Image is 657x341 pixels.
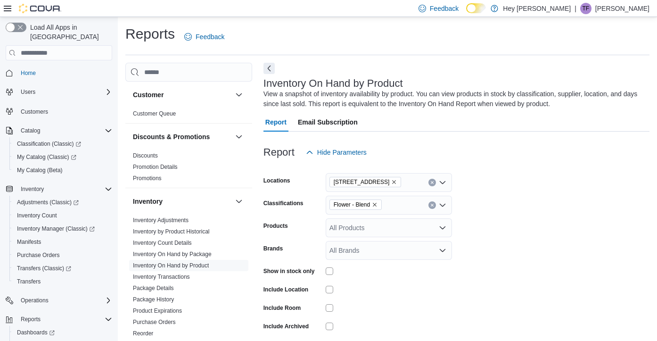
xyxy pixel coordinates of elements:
button: Remove Flower - Blend from selection in this group [372,202,378,208]
span: My Catalog (Beta) [17,166,63,174]
label: Show in stock only [263,267,315,275]
label: Locations [263,177,290,184]
a: Customers [17,106,52,117]
button: Inventory [233,196,245,207]
a: Classification (Classic) [13,138,85,150]
button: Open list of options [439,201,446,209]
button: Catalog [2,124,116,137]
div: Discounts & Promotions [125,150,252,188]
button: Inventory [2,183,116,196]
button: Remove 10311 103 Avenue NW from selection in this group [391,179,397,185]
span: My Catalog (Classic) [17,153,76,161]
span: Purchase Orders [17,251,60,259]
a: Inventory Count Details [133,240,192,246]
span: Promotion Details [133,163,178,171]
span: Dashboards [13,327,112,338]
span: Inventory by Product Historical [133,228,210,235]
span: Inventory Manager (Classic) [17,225,95,233]
a: Product Expirations [133,308,182,314]
a: Package Details [133,285,174,291]
span: Operations [21,297,49,304]
button: Open list of options [439,224,446,232]
span: Feedback [430,4,459,13]
button: Inventory [17,183,48,195]
a: Inventory On Hand by Package [133,251,212,258]
button: Customer [133,90,231,100]
label: Include Room [263,304,301,312]
span: Reports [17,314,112,325]
a: Manifests [13,236,45,248]
p: Hey [PERSON_NAME] [503,3,571,14]
label: Products [263,222,288,230]
a: Reorder [133,330,153,337]
h3: Discounts & Promotions [133,132,210,141]
label: Include Location [263,286,308,293]
span: Home [21,69,36,77]
span: Flower - Blend [329,200,382,210]
span: Load All Apps in [GEOGRAPHIC_DATA] [26,23,112,42]
span: Users [21,88,35,96]
span: Adjustments (Classic) [17,199,79,206]
a: Feedback [181,27,228,46]
button: Catalog [17,125,44,136]
span: Inventory Adjustments [133,216,189,224]
span: Inventory On Hand by Package [133,250,212,258]
span: Inventory Count Details [133,239,192,247]
span: Transfers (Classic) [17,265,71,272]
button: Discounts & Promotions [133,132,231,141]
span: Report [265,113,287,132]
p: [PERSON_NAME] [595,3,649,14]
button: Home [2,66,116,80]
span: 10311 103 Avenue NW [329,177,402,187]
span: Product Expirations [133,307,182,315]
a: Inventory Manager (Classic) [13,223,99,234]
a: Inventory Count [13,210,61,221]
a: Home [17,67,40,79]
span: Reports [21,316,41,323]
span: Promotions [133,175,162,182]
label: Include Archived [263,323,309,330]
a: Transfers (Classic) [9,262,116,275]
button: Users [17,86,39,98]
span: My Catalog (Beta) [13,165,112,176]
span: TF [583,3,590,14]
img: Cova [19,4,61,13]
a: My Catalog (Classic) [9,150,116,164]
div: View a snapshot of inventory availability by product. You can view products in stock by classific... [263,89,645,109]
a: Adjustments (Classic) [13,197,82,208]
a: Purchase Orders [133,319,176,325]
a: Transfers (Classic) [13,263,75,274]
button: Inventory [133,197,231,206]
a: Adjustments (Classic) [9,196,116,209]
a: Purchase Orders [13,250,64,261]
a: Classification (Classic) [9,137,116,150]
button: Operations [2,294,116,307]
button: Clear input [428,201,436,209]
span: Purchase Orders [13,250,112,261]
a: Inventory Manager (Classic) [9,222,116,235]
a: Promotions [133,175,162,182]
span: Hide Parameters [317,148,367,157]
div: Customer [125,108,252,123]
span: Flower - Blend [334,200,370,209]
a: Inventory On Hand by Product [133,262,209,269]
button: Transfers [9,275,116,288]
button: Manifests [9,235,116,249]
button: Open list of options [439,247,446,254]
a: Package History [133,296,174,303]
button: Inventory Count [9,209,116,222]
span: Operations [17,295,112,306]
button: My Catalog (Beta) [9,164,116,177]
span: Inventory Transactions [133,273,190,281]
a: Discounts [133,152,158,159]
button: Hide Parameters [302,143,370,162]
p: | [575,3,576,14]
span: Home [17,67,112,79]
button: Customer [233,89,245,100]
a: Inventory Adjustments [133,217,189,224]
div: Treena Fitton [580,3,591,14]
a: Dashboards [13,327,58,338]
span: Inventory Manager (Classic) [13,223,112,234]
span: Package Details [133,284,174,292]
